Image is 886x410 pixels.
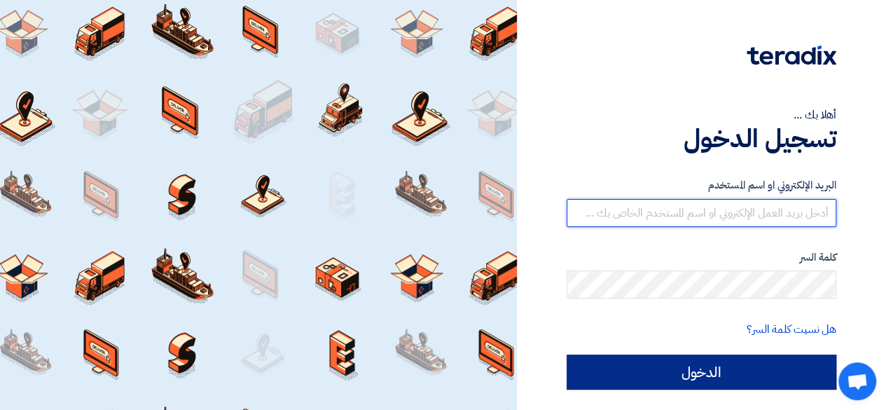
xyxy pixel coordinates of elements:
[567,107,836,123] div: أهلا بك ...
[838,362,876,400] a: Open chat
[747,46,836,65] img: Teradix logo
[567,250,836,266] label: كلمة السر
[567,199,836,227] input: أدخل بريد العمل الإلكتروني او اسم المستخدم الخاص بك ...
[567,123,836,154] h1: تسجيل الدخول
[567,355,836,390] input: الدخول
[747,321,836,338] a: هل نسيت كلمة السر؟
[567,177,836,193] label: البريد الإلكتروني او اسم المستخدم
